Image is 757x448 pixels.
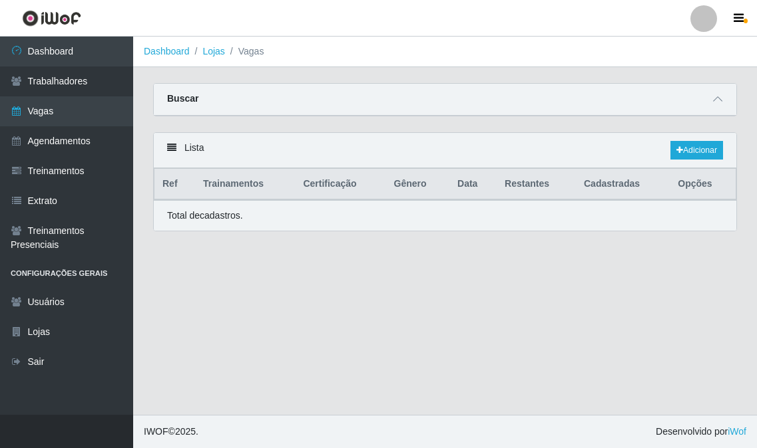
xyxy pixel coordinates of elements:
a: Lojas [202,46,224,56]
th: Restantes [497,169,576,200]
div: Lista [154,133,736,168]
strong: Buscar [167,93,198,104]
nav: breadcrumb [133,37,757,67]
li: Vagas [225,45,264,58]
img: CoreUI Logo [22,10,81,27]
th: Data [449,169,497,200]
th: Certificação [295,169,385,200]
th: Gênero [386,169,449,200]
th: Trainamentos [195,169,295,200]
a: Dashboard [144,46,190,56]
th: Opções [670,169,736,200]
a: iWof [728,426,746,437]
span: © 2025 . [144,425,198,439]
th: Ref [154,169,196,200]
span: Desenvolvido por [656,425,746,439]
a: Adicionar [670,141,723,160]
p: Total de cadastros. [167,209,243,223]
span: IWOF [144,426,168,437]
th: Cadastradas [576,169,670,200]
